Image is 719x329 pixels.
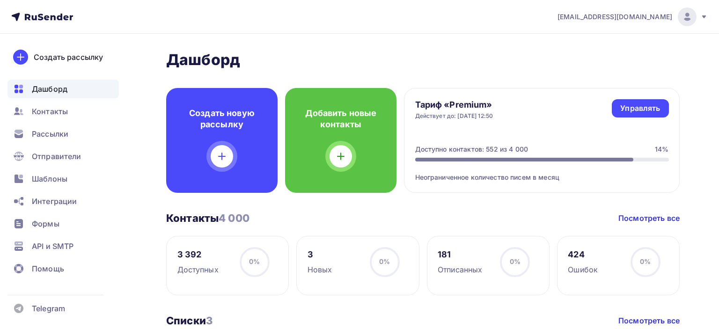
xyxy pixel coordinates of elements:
[415,145,528,154] div: Доступно контактов: 552 из 4 000
[177,249,219,260] div: 3 392
[34,51,103,63] div: Создать рассылку
[32,106,68,117] span: Контакты
[7,102,119,121] a: Контакты
[7,147,119,166] a: Отправители
[640,257,651,265] span: 0%
[7,124,119,143] a: Рассылки
[300,108,382,130] h4: Добавить новые контакты
[655,145,668,154] div: 14%
[249,257,260,265] span: 0%
[7,80,119,98] a: Дашборд
[415,112,493,120] div: Действует до: [DATE] 12:50
[166,51,680,69] h2: Дашборд
[181,108,263,130] h4: Создать новую рассылку
[166,212,249,225] h3: Контакты
[568,249,598,260] div: 424
[219,212,249,224] span: 4 000
[618,315,680,326] a: Посмотреть все
[308,249,332,260] div: 3
[415,161,669,182] div: Неограниченное количество писем в месяц
[7,169,119,188] a: Шаблоны
[438,249,482,260] div: 181
[438,264,482,275] div: Отписанных
[308,264,332,275] div: Новых
[32,218,59,229] span: Формы
[612,99,668,117] a: Управлять
[206,314,213,327] span: 3
[32,196,77,207] span: Интеграции
[510,257,521,265] span: 0%
[32,303,65,314] span: Telegram
[32,263,64,274] span: Помощь
[166,314,213,327] h3: Списки
[618,212,680,224] a: Посмотреть все
[568,264,598,275] div: Ошибок
[379,257,390,265] span: 0%
[177,264,219,275] div: Доступных
[32,173,67,184] span: Шаблоны
[32,83,67,95] span: Дашборд
[415,99,493,110] h4: Тариф «Premium»
[7,214,119,233] a: Формы
[620,103,660,114] div: Управлять
[32,151,81,162] span: Отправители
[32,128,68,139] span: Рассылки
[558,12,672,22] span: [EMAIL_ADDRESS][DOMAIN_NAME]
[558,7,708,26] a: [EMAIL_ADDRESS][DOMAIN_NAME]
[32,241,73,252] span: API и SMTP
